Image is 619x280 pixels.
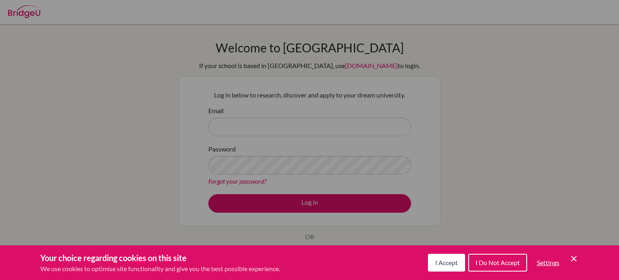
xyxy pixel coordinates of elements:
h3: Your choice regarding cookies on this site [40,252,280,264]
span: I Accept [435,259,458,266]
span: Settings [537,259,559,266]
button: Settings [530,255,566,271]
button: I Do Not Accept [468,254,527,272]
span: I Do Not Accept [476,259,520,266]
p: We use cookies to optimise site functionality and give you the best possible experience. [40,264,280,274]
button: I Accept [428,254,465,272]
button: Save and close [569,254,579,263]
